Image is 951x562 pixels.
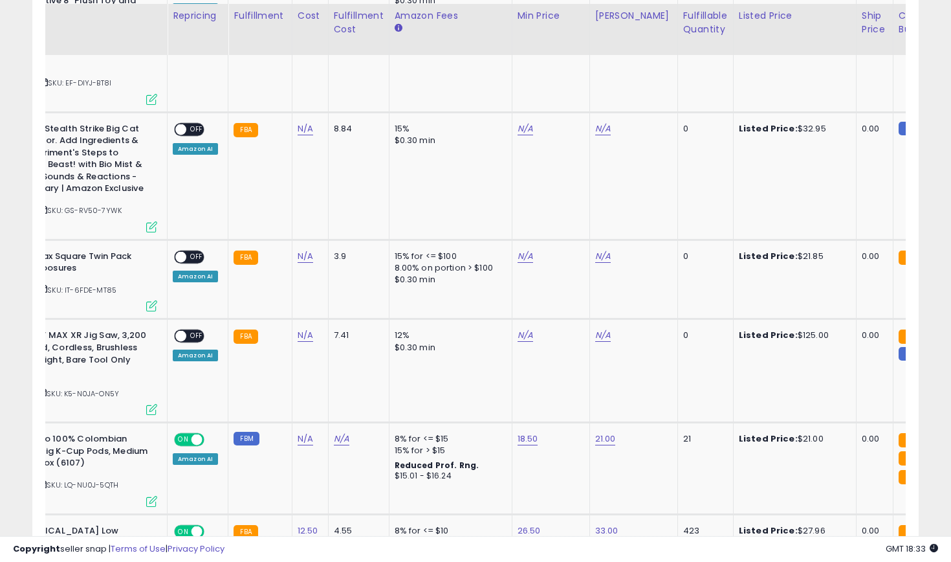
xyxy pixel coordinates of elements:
[683,251,723,262] div: 0
[334,9,384,36] div: Fulfillment Cost
[862,330,883,341] div: 0.00
[234,251,257,265] small: FBA
[518,250,533,263] a: N/A
[175,434,191,445] span: ON
[739,122,798,135] b: Listed Price:
[683,433,723,445] div: 21
[395,445,502,456] div: 15% for > $15
[173,143,218,155] div: Amazon AI
[518,9,584,23] div: Min Price
[518,433,538,445] a: 18.50
[899,330,923,344] small: FBA
[298,122,313,135] a: N/A
[395,433,502,445] div: 8% for <= $15
[862,9,888,36] div: Ship Price
[234,123,257,137] small: FBA
[298,9,323,23] div: Cost
[899,251,923,265] small: FBA
[186,124,207,135] span: OFF
[739,9,851,23] div: Listed Price
[173,453,218,465] div: Amazon AI
[395,9,507,23] div: Amazon Fees
[395,23,402,34] small: Amazon Fees.
[334,251,379,262] div: 3.9
[298,433,313,445] a: N/A
[173,3,218,15] div: Amazon AI
[395,251,502,262] div: 15% for <= $100
[38,78,111,88] span: | SKU: EF-DIYJ-BT8I
[595,122,611,135] a: N/A
[595,433,616,445] a: 21.00
[37,285,116,295] span: | SKU: IT-6FDE-MT85
[739,123,846,135] div: $32.95
[186,251,207,262] span: OFF
[739,433,798,445] b: Listed Price:
[234,432,259,445] small: FBM
[899,347,924,361] small: FBM
[899,470,923,484] small: FBA
[683,330,723,341] div: 0
[37,205,122,216] span: | SKU: GS-RV50-7YWK
[395,262,502,274] div: 8.00% on portion > $100
[595,250,611,263] a: N/A
[739,329,798,341] b: Listed Price:
[13,543,60,555] strong: Copyright
[899,451,923,466] small: FBA
[518,329,533,342] a: N/A
[395,471,502,482] div: $15.01 - $16.24
[395,460,479,471] b: Reduced Prof. Rng.
[334,433,349,445] a: N/A
[899,122,924,135] small: FBM
[36,388,119,399] span: | SKU: K5-N0JA-ON5Y
[739,433,846,445] div: $21.00
[334,330,379,341] div: 7.41
[739,251,846,262] div: $21.85
[168,543,224,555] a: Privacy Policy
[298,250,313,263] a: N/A
[395,342,502,354] div: $0.30 min
[739,330,846,341] div: $125.00
[862,433,883,445] div: 0.00
[234,9,286,23] div: Fulfillment
[862,251,883,262] div: 0.00
[173,9,223,23] div: Repricing
[899,433,923,447] small: FBA
[595,9,672,23] div: [PERSON_NAME]
[395,123,502,135] div: 15%
[683,9,728,36] div: Fulfillable Quantity
[862,123,883,135] div: 0.00
[202,434,223,445] span: OFF
[886,543,938,555] span: 2025-08-14 18:33 GMT
[683,123,723,135] div: 0
[36,480,118,490] span: | SKU: LQ-NU0J-5QTH
[334,123,379,135] div: 8.84
[395,274,502,286] div: $0.30 min
[13,543,224,556] div: seller snap | |
[395,135,502,146] div: $0.30 min
[186,331,207,342] span: OFF
[234,330,257,344] small: FBA
[395,330,502,341] div: 12%
[298,329,313,342] a: N/A
[739,250,798,262] b: Listed Price:
[111,543,166,555] a: Terms of Use
[173,271,218,282] div: Amazon AI
[595,329,611,342] a: N/A
[173,350,218,361] div: Amazon AI
[518,122,533,135] a: N/A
